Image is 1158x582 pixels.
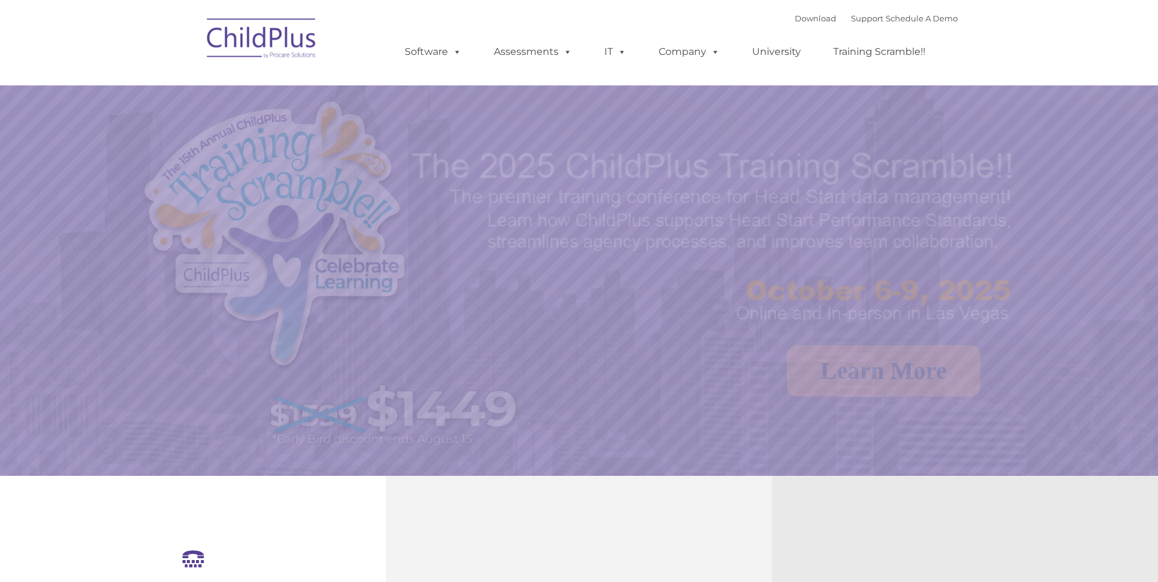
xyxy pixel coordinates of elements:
a: Company [646,40,732,64]
a: Software [393,40,474,64]
img: ChildPlus by Procare Solutions [201,10,323,71]
a: Schedule A Demo [886,13,958,23]
a: Training Scramble!! [821,40,938,64]
a: University [740,40,813,64]
a: Assessments [482,40,584,64]
a: Support [851,13,883,23]
a: Learn More [787,345,980,397]
font: | [795,13,958,23]
a: Download [795,13,836,23]
a: IT [592,40,639,64]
